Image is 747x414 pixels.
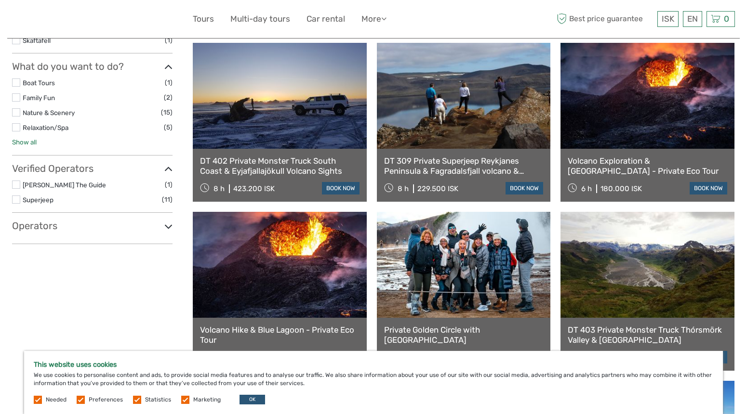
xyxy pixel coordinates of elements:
div: 229.500 ISK [417,184,458,193]
a: DT 403 Private Monster Truck Thórsmörk Valley & [GEOGRAPHIC_DATA] [568,325,727,345]
a: Multi-day tours [230,12,290,26]
a: Private Golden Circle with [GEOGRAPHIC_DATA] [384,325,544,345]
span: (2) [164,92,173,103]
a: Car rental [307,12,345,26]
span: (1) [165,179,173,190]
div: 180.000 ISK [600,184,642,193]
a: Volcano Hike & Blue Lagoon - Private Eco Tour [200,325,360,345]
button: Open LiveChat chat widget [111,15,122,26]
h5: This website uses cookies [34,361,713,369]
span: Best price guarantee [554,11,655,27]
a: More [361,12,387,26]
a: book now [506,182,543,194]
div: EN [683,11,702,27]
p: We're away right now. Please check back later! [13,17,109,25]
span: 8 h [398,184,409,193]
h3: Verified Operators [12,163,173,174]
span: 8 h [213,184,225,193]
a: book now [690,182,727,194]
span: 0 [722,14,731,24]
a: book now [322,182,360,194]
label: Preferences [89,396,123,404]
span: 6 h [581,184,592,193]
button: OK [240,395,265,404]
a: Volcano Exploration & [GEOGRAPHIC_DATA] - Private Eco Tour [568,156,727,176]
a: Boat Tours [23,79,55,87]
a: Family Fun [23,94,55,102]
span: (11) [162,194,173,205]
span: (1) [165,77,173,88]
h3: Operators [12,220,173,232]
a: DT 402 Private Monster Truck South Coast & Eyjafjallajökull Volcano Sights [200,156,360,176]
a: [PERSON_NAME] The Guide [23,181,106,189]
span: ISK [662,14,674,24]
a: DT 309 Private Superjeep Reykjanes Peninsula & Fagradalsfjall volcano & [GEOGRAPHIC_DATA] [384,156,544,176]
span: (15) [161,107,173,118]
div: 423.200 ISK [233,184,275,193]
img: 632-1a1f61c2-ab70-46c5-a88f-57c82c74ba0d_logo_small.jpg [12,7,61,31]
a: Skaftafell [23,37,51,44]
span: (5) [164,122,173,133]
h3: What do you want to do? [12,61,173,72]
label: Needed [46,396,67,404]
a: Show all [12,138,37,146]
div: We use cookies to personalise content and ads, to provide social media features and to analyse ou... [24,351,723,414]
a: Tours [193,12,214,26]
a: Relaxation/Spa [23,124,68,131]
label: Marketing [193,396,221,404]
a: Superjeep [23,196,53,204]
label: Statistics [145,396,171,404]
span: (1) [165,35,173,46]
a: Nature & Scenery [23,109,75,116]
